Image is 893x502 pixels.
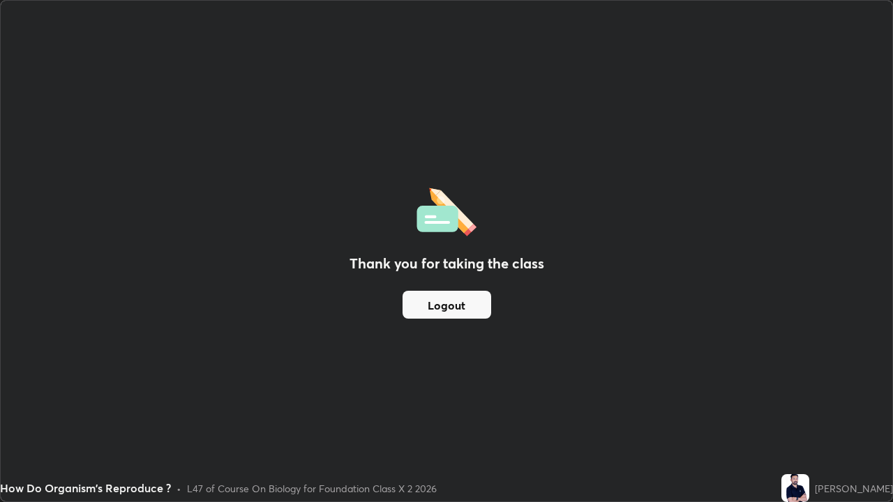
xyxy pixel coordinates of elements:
h2: Thank you for taking the class [350,253,544,274]
button: Logout [403,291,491,319]
div: L47 of Course On Biology for Foundation Class X 2 2026 [187,481,437,496]
img: offlineFeedback.1438e8b3.svg [417,183,476,236]
div: • [177,481,181,496]
div: [PERSON_NAME] [815,481,893,496]
img: 7e9519aaa40c478c8e433eec809aff1a.jpg [781,474,809,502]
